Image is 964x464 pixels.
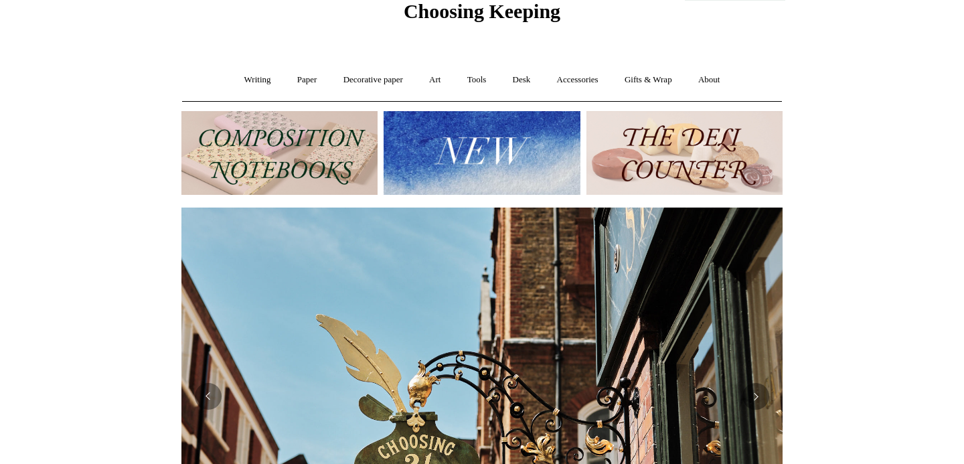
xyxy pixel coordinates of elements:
a: Paper [285,62,329,98]
a: About [686,62,732,98]
button: Next [742,383,769,410]
a: Gifts & Wrap [613,62,684,98]
img: The Deli Counter [586,111,783,195]
a: Desk [501,62,543,98]
a: Writing [232,62,283,98]
a: Choosing Keeping [404,11,560,20]
img: New.jpg__PID:f73bdf93-380a-4a35-bcfe-7823039498e1 [384,111,580,195]
img: 202302 Composition ledgers.jpg__PID:69722ee6-fa44-49dd-a067-31375e5d54ec [181,111,378,195]
a: Decorative paper [331,62,415,98]
a: Accessories [545,62,611,98]
a: Tools [455,62,499,98]
button: Previous [195,383,222,410]
a: Art [417,62,453,98]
